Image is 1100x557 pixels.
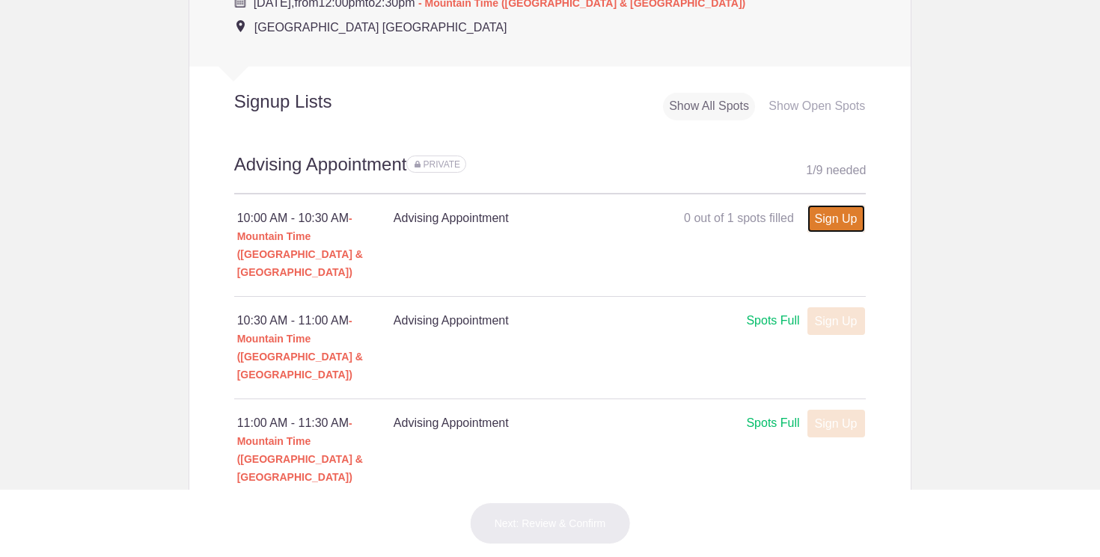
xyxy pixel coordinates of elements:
[254,21,507,34] span: [GEOGRAPHIC_DATA] [GEOGRAPHIC_DATA]
[237,315,363,381] span: - Mountain Time ([GEOGRAPHIC_DATA] & [GEOGRAPHIC_DATA])
[189,90,430,113] h2: Signup Lists
[684,212,794,224] span: 0 out of 1 spots filled
[415,159,460,170] span: Sign ups for this sign up list are private. Your sign up will be visible only to you and the even...
[813,164,816,176] span: /
[763,93,871,120] div: Show Open Spots
[394,312,629,330] h4: Advising Appointment
[234,152,867,194] h2: Advising Appointment
[237,417,363,483] span: - Mountain Time ([GEOGRAPHIC_DATA] & [GEOGRAPHIC_DATA])
[394,414,629,432] h4: Advising Appointment
[663,93,755,120] div: Show All Spots
[237,414,394,486] div: 11:00 AM - 11:30 AM
[807,205,865,233] a: Sign Up
[237,209,394,281] div: 10:00 AM - 10:30 AM
[394,209,629,227] h4: Advising Appointment
[746,312,799,330] div: Spots Full
[237,212,363,278] span: - Mountain Time ([GEOGRAPHIC_DATA] & [GEOGRAPHIC_DATA])
[746,414,799,433] div: Spots Full
[237,312,394,384] div: 10:30 AM - 11:00 AM
[470,502,631,544] button: Next: Review & Confirm
[424,159,461,170] span: PRIVATE
[806,159,866,182] div: 1 9 needed
[236,20,245,32] img: Event location
[415,161,421,167] img: Lock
